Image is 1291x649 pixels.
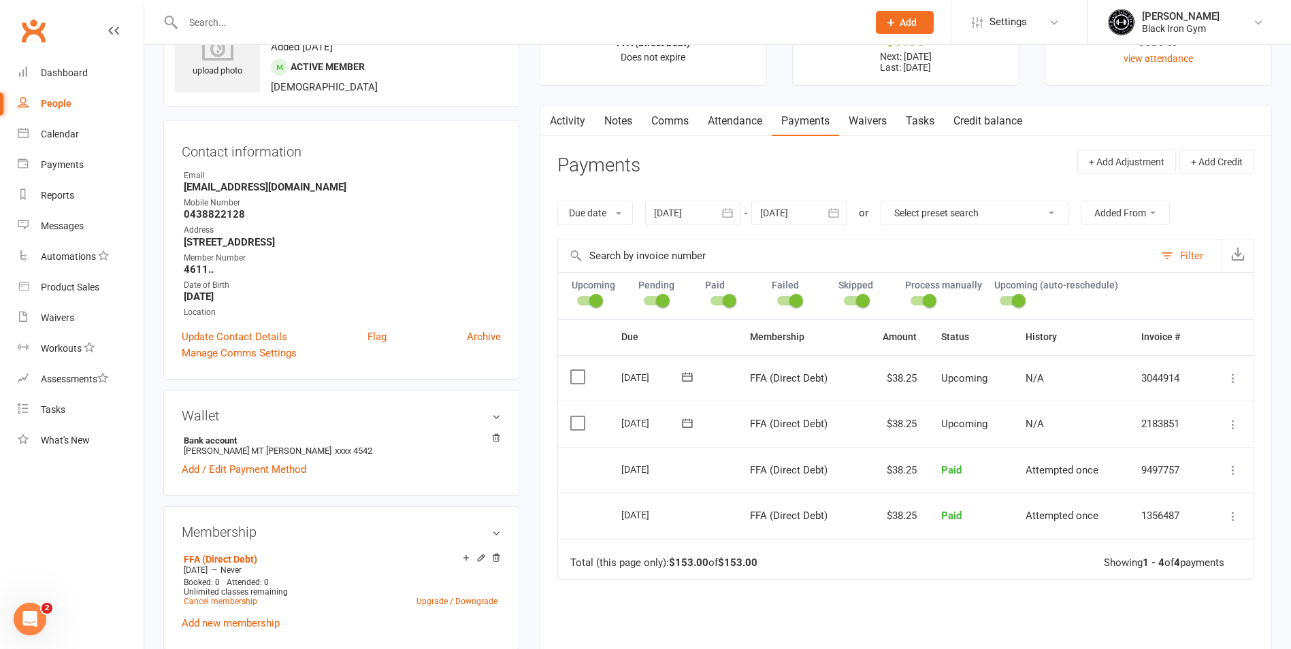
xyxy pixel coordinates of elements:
[941,372,987,384] span: Upcoming
[271,41,333,53] time: Added [DATE]
[184,181,501,193] strong: [EMAIL_ADDRESS][DOMAIN_NAME]
[859,401,929,447] td: $38.25
[220,565,242,575] span: Never
[184,208,501,220] strong: 0438822128
[18,272,144,303] a: Product Sales
[638,280,693,290] label: Pending
[1142,10,1220,22] div: [PERSON_NAME]
[772,280,826,290] label: Failed
[184,554,257,565] a: FFA (Direct Debt)
[621,367,684,388] div: [DATE]
[291,61,365,72] span: Active member
[184,224,501,237] div: Address
[859,493,929,539] td: $38.25
[1129,493,1205,539] td: 1356487
[621,459,684,480] div: [DATE]
[182,525,501,539] h3: Membership
[367,329,387,345] a: Flag
[929,320,1013,354] th: Status
[41,98,71,109] div: People
[1179,150,1254,174] button: + Add Credit
[1026,372,1044,384] span: N/A
[41,312,74,323] div: Waivers
[182,345,297,361] a: Manage Comms Settings
[805,33,1007,48] div: $0.00
[18,395,144,425] a: Tasks
[572,280,626,290] label: Upcoming
[990,7,1027,37] span: Settings
[557,155,640,176] h3: Payments
[182,461,306,478] a: Add / Edit Payment Method
[941,464,962,476] span: Paid
[41,343,82,354] div: Workouts
[41,282,99,293] div: Product Sales
[184,565,208,575] span: [DATE]
[179,13,858,32] input: Search...
[14,603,46,635] iframe: Intercom live chat
[540,105,595,137] a: Activity
[175,33,260,78] div: upload photo
[271,81,378,93] span: [DEMOGRAPHIC_DATA]
[859,447,929,493] td: $38.25
[18,333,144,364] a: Workouts
[18,303,144,333] a: Waivers
[772,105,839,137] a: Payments
[184,578,220,587] span: Booked: 0
[738,320,860,354] th: Membership
[18,242,144,272] a: Automations
[558,239,1154,272] input: Search by invoice number
[705,280,759,290] label: Paid
[839,105,896,137] a: Waivers
[184,252,501,265] div: Member Number
[1180,248,1203,264] div: Filter
[941,510,962,522] span: Paid
[184,169,501,182] div: Email
[900,17,917,28] span: Add
[1081,201,1170,225] button: Added From
[859,205,868,221] div: or
[41,373,108,384] div: Assessments
[41,435,90,446] div: What's New
[718,556,757,569] strong: $153.00
[1077,150,1176,174] button: + Add Adjustment
[184,263,501,276] strong: 4611..
[557,201,633,225] button: Due date
[41,251,96,262] div: Automations
[18,211,144,242] a: Messages
[184,597,257,606] a: Cancel membership
[621,52,685,63] span: Does not expire
[669,556,708,569] strong: $153.00
[805,51,1007,73] p: Next: [DATE] Last: [DATE]
[335,446,372,456] span: xxxx 4542
[941,418,987,430] span: Upcoming
[1174,556,1180,569] strong: 4
[1026,510,1098,522] span: Attempted once
[750,418,828,430] span: FFA (Direct Debt)
[595,105,642,137] a: Notes
[1143,556,1164,569] strong: 1 - 4
[42,603,52,614] span: 2
[1129,355,1205,401] td: 3044914
[1058,33,1259,48] div: Never
[182,433,501,458] li: [PERSON_NAME] MT [PERSON_NAME]
[41,67,88,78] div: Dashboard
[1142,22,1220,35] div: Black Iron Gym
[621,412,684,433] div: [DATE]
[1108,9,1135,36] img: thumb_image1623296242.png
[1026,418,1044,430] span: N/A
[416,597,497,606] a: Upgrade / Downgrade
[750,510,828,522] span: FFA (Direct Debt)
[18,88,144,119] a: People
[182,329,287,345] a: Update Contact Details
[180,565,501,576] div: —
[859,320,929,354] th: Amount
[182,617,280,629] a: Add new membership
[1013,320,1130,354] th: History
[1124,53,1193,64] a: view attendance
[18,58,144,88] a: Dashboard
[1129,320,1205,354] th: Invoice #
[609,320,737,354] th: Due
[41,129,79,139] div: Calendar
[18,180,144,211] a: Reports
[698,105,772,137] a: Attendance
